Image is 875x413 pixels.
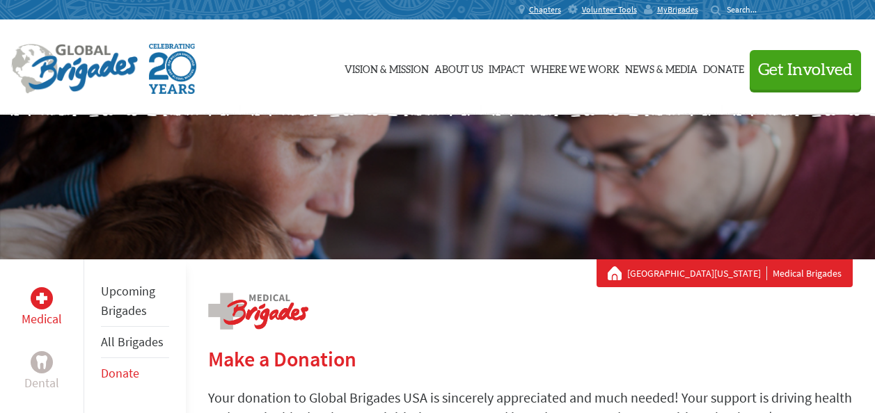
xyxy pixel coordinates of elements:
[31,287,53,309] div: Medical
[657,4,698,15] span: MyBrigades
[101,327,169,358] li: All Brigades
[627,266,767,280] a: [GEOGRAPHIC_DATA][US_STATE]
[208,293,308,330] img: logo-medical.png
[345,33,429,102] a: Vision & Mission
[434,33,483,102] a: About Us
[101,276,169,327] li: Upcoming Brigades
[36,355,47,369] img: Dental
[22,287,62,329] a: MedicalMedical
[208,346,853,371] h2: Make a Donation
[11,44,138,94] img: Global Brigades Logo
[582,4,637,15] span: Volunteer Tools
[101,365,139,381] a: Donate
[22,309,62,329] p: Medical
[608,266,842,280] div: Medical Brigades
[31,351,53,373] div: Dental
[101,358,169,389] li: Donate
[489,33,525,102] a: Impact
[149,44,196,94] img: Global Brigades Celebrating 20 Years
[529,4,561,15] span: Chapters
[36,293,47,304] img: Medical
[703,33,744,102] a: Donate
[530,33,620,102] a: Where We Work
[625,33,697,102] a: News & Media
[101,283,155,318] a: Upcoming Brigades
[750,50,861,90] button: Get Involved
[727,4,766,15] input: Search...
[24,351,59,393] a: DentalDental
[24,373,59,393] p: Dental
[758,62,853,79] span: Get Involved
[101,334,164,350] a: All Brigades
